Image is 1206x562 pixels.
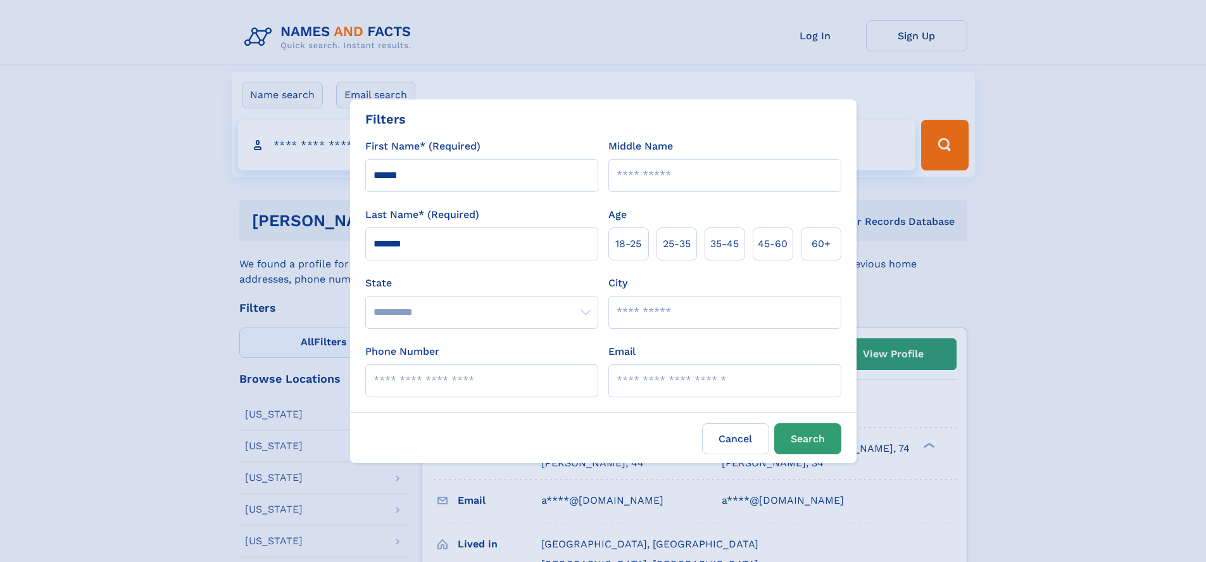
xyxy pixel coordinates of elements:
[663,236,691,252] span: 25‑35
[812,236,831,252] span: 60+
[365,207,479,222] label: Last Name* (Required)
[710,236,739,252] span: 35‑45
[608,207,627,222] label: Age
[365,344,439,359] label: Phone Number
[365,276,598,291] label: State
[365,139,481,154] label: First Name* (Required)
[608,344,636,359] label: Email
[608,276,627,291] label: City
[615,236,641,252] span: 18‑25
[758,236,788,252] span: 45‑60
[608,139,673,154] label: Middle Name
[774,423,841,454] button: Search
[365,110,406,129] div: Filters
[702,423,769,454] label: Cancel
